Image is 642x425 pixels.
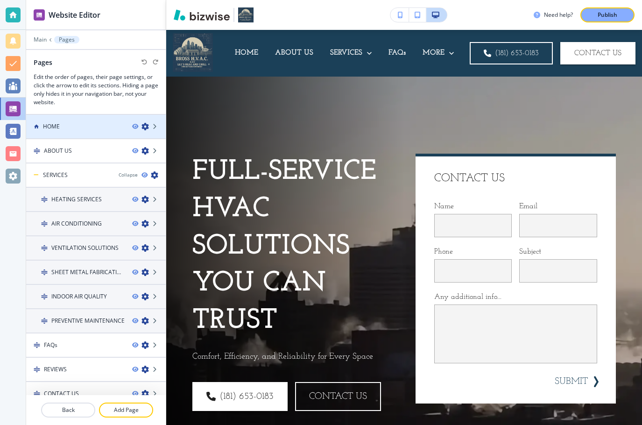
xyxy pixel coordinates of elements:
h3: Need help? [544,11,573,19]
h4: VENTILATION SOLUTIONS [51,244,119,252]
div: DragINDOOR AIR QUALITY [26,285,166,309]
h4: HEATING SERVICES [51,195,102,204]
h4: SERVICES [43,171,68,179]
button: Main [34,36,47,43]
img: Bizwise Logo [174,9,230,21]
button: Back [41,403,95,418]
p: Subject [519,247,597,257]
div: DragHEATING SERVICES [26,188,166,212]
img: Drag [34,390,40,397]
button: SUBMIT [555,375,588,389]
a: (181) 653-0183 [192,382,288,411]
h4: ABOUT US [44,147,72,155]
img: Drag [41,318,48,324]
p: FAQs [388,48,406,58]
button: Pages [54,36,79,43]
img: Your Logo [238,7,254,22]
h4: Contact Us [434,171,505,186]
img: Drag [41,245,48,251]
div: DragABOUT US [26,139,166,163]
a: (181) 653-0183 [470,42,553,64]
h4: SHEET METAL FABRICATION [51,268,125,276]
div: DragPREVENTIVE MAINTENANCE [26,309,166,333]
p: Publish [598,11,617,19]
img: Drag [41,196,48,203]
h4: AIR CONDITIONING [51,220,102,228]
p: Phone [434,247,512,257]
div: DragCONTACT US [26,382,166,406]
h4: CONTACT US [44,390,79,398]
img: editor icon [34,9,45,21]
h4: REVIEWS [44,365,67,374]
p: Email [519,201,597,212]
button: CONTACT US [295,382,381,411]
h4: HOME [43,122,60,131]
button: Add Page [99,403,153,418]
div: DragREVIEWS [26,358,166,382]
img: Drag [41,269,48,276]
p: ABOUT US [275,48,313,58]
p: HOME [235,48,258,58]
p: Any additional info... [434,292,598,303]
div: DragFAQs [26,333,166,358]
p: SERVICES [330,48,362,58]
img: Drag [34,148,40,154]
h4: INDOOR AIR QUALITY [51,292,107,301]
strong: FULL-SERVICE HVAC SOLUTIONS YOU CAN TRUST [192,158,385,335]
div: DragVENTILATION SOLUTIONS [26,236,166,261]
p: Add Page [100,406,152,414]
img: Drag [41,220,48,227]
h4: FAQs [44,341,57,349]
h3: Edit the order of pages, their page settings, or click the arrow to edit its sections. Hiding a p... [34,73,158,106]
h4: PREVENTIVE MAINTENANCE [51,317,125,325]
h2: Website Editor [49,9,100,21]
button: Contact Us [560,42,635,64]
div: HOME [26,115,166,139]
h2: Pages [34,57,52,67]
button: Publish [580,7,635,22]
button: Collapse [119,171,138,178]
p: Back [42,406,94,414]
p: Name [434,201,512,212]
img: Drag [34,366,40,373]
p: MORE [423,48,444,58]
div: DragSHEET METAL FABRICATION [26,261,166,285]
img: Drag [34,342,40,348]
img: Brosshvac LLC [173,33,213,72]
div: DragAIR CONDITIONING [26,212,166,236]
p: Comfort, Efficiency, and Reliability for Every Space [192,351,393,363]
p: Pages [59,36,75,43]
div: SERVICESCollapseDragHEATING SERVICESDragAIR CONDITIONINGDragVENTILATION SOLUTIONSDragSHEET METAL ... [26,163,166,333]
img: Drag [41,293,48,300]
